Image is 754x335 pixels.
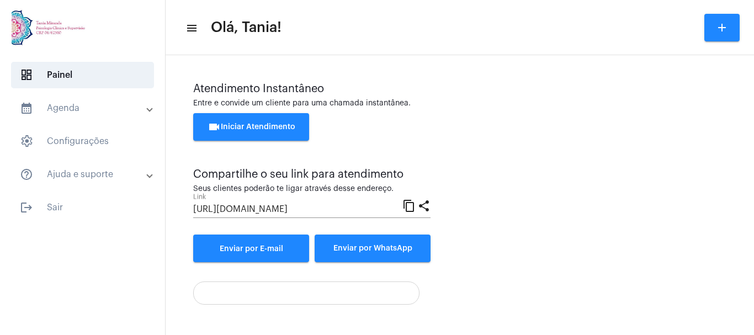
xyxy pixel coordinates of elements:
mat-panel-title: Agenda [20,102,147,115]
mat-icon: sidenav icon [20,201,33,214]
span: sidenav icon [20,68,33,82]
a: Enviar por E-mail [193,235,309,262]
mat-icon: videocam [208,120,221,134]
span: Painel [11,62,154,88]
span: Configurações [11,128,154,155]
span: Enviar por WhatsApp [333,244,412,252]
div: Seus clientes poderão te ligar através desse endereço. [193,185,431,193]
mat-icon: sidenav icon [185,22,197,35]
span: Enviar por E-mail [220,245,283,253]
button: Iniciar Atendimento [193,113,309,141]
img: 82f91219-cc54-a9e9-c892-318f5ec67ab1.jpg [9,6,91,50]
mat-expansion-panel-header: sidenav iconAgenda [7,95,165,121]
mat-icon: sidenav icon [20,102,33,115]
mat-icon: share [417,199,431,212]
mat-icon: sidenav icon [20,168,33,181]
div: Atendimento Instantâneo [193,83,726,95]
span: Olá, Tania! [211,19,282,36]
mat-panel-title: Ajuda e suporte [20,168,147,181]
mat-icon: add [715,21,729,34]
span: Sair [11,194,154,221]
div: Entre e convide um cliente para uma chamada instantânea. [193,99,726,108]
span: Iniciar Atendimento [208,123,295,131]
mat-icon: content_copy [402,199,416,212]
button: Enviar por WhatsApp [315,235,431,262]
div: Compartilhe o seu link para atendimento [193,168,431,180]
span: sidenav icon [20,135,33,148]
mat-expansion-panel-header: sidenav iconAjuda e suporte [7,161,165,188]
